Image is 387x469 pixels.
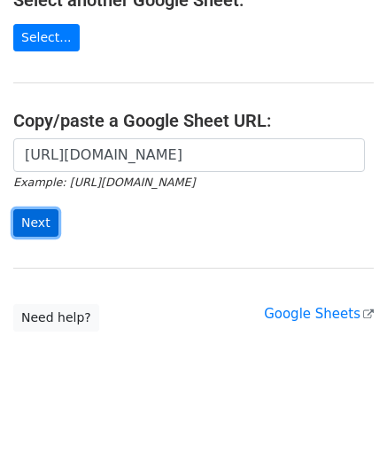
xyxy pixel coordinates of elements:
iframe: Chat Widget [298,384,387,469]
h4: Copy/paste a Google Sheet URL: [13,110,374,131]
a: Google Sheets [264,306,374,322]
a: Need help? [13,304,99,332]
input: Paste your Google Sheet URL here [13,138,365,172]
a: Select... [13,24,80,51]
input: Next [13,209,58,237]
small: Example: [URL][DOMAIN_NAME] [13,176,195,189]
